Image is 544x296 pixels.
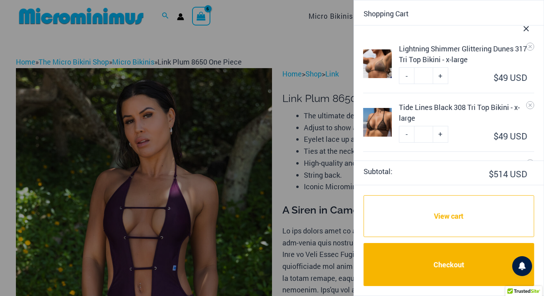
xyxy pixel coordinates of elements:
img: Lightning Shimmer Glittering Dunes 317 Tri Top 01 [363,49,392,78]
a: Remove Lightning Shimmer Glittering Dunes 317 Tri Top Bikini - x-large from cart [527,43,534,51]
a: - [399,67,414,84]
a: Lightning Shimmer Glittering Dunes 421 Micro Bikini Bottom - large [399,160,534,182]
button: Close Cart Drawer [509,7,544,46]
a: + [433,126,448,143]
a: Remove Tide Lines Black 308 Tri Top Bikini - x-large from cart [527,101,534,109]
bdi: 514 USD [489,168,527,180]
bdi: 49 USD [494,130,527,142]
input: Product quantity [414,126,433,143]
a: Remove Lightning Shimmer Glittering Dunes 421 Micro Bikini Bottom - large from cart [527,159,534,167]
span: $ [494,130,499,142]
span: $ [494,72,499,83]
img: Tide Lines Black 308 Tri Top 01 [363,108,392,137]
span: $ [489,168,493,180]
strong: Subtotal: [363,166,444,180]
a: - [399,126,414,143]
a: Lightning Shimmer Glittering Dunes 317 Tri Top Bikini - x-large [399,43,534,65]
a: Checkout [363,243,534,286]
a: + [433,67,448,84]
input: Product quantity [414,67,433,84]
a: Tide Lines Black 308 Tri Top Bikini - x-large [399,102,534,123]
a: View cart [363,195,534,237]
bdi: 49 USD [494,72,527,83]
div: Shopping Cart [363,10,534,17]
